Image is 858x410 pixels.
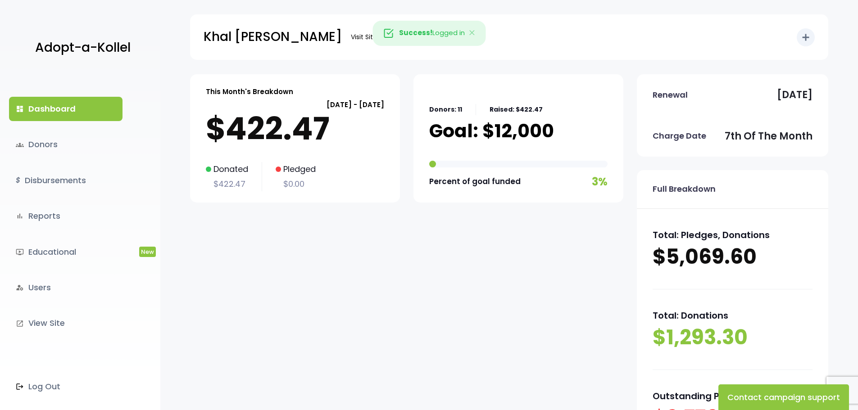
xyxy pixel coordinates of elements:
p: This Month's Breakdown [206,86,293,98]
p: [DATE] - [DATE] [206,99,384,111]
a: Visit Site [346,28,381,46]
p: $1,293.30 [653,324,813,351]
p: Pledged [276,162,316,176]
button: Close [459,21,486,45]
p: $422.47 [206,111,384,147]
p: 7th of the month [725,127,813,145]
button: Contact campaign support [718,384,849,410]
p: Donors: 11 [429,104,462,115]
i: add [800,32,811,43]
p: Outstanding Pledges [653,388,813,404]
a: Log Out [9,374,123,399]
p: Total: Pledges, Donations [653,227,813,243]
p: [DATE] [777,86,813,104]
p: 3% [592,172,608,191]
a: dashboardDashboard [9,97,123,121]
a: manage_accountsUsers [9,275,123,300]
p: Raised: $422.47 [490,104,543,115]
p: Percent of goal funded [429,175,521,189]
div: Logged in [372,21,486,46]
p: Adopt-a-Kollel [35,36,131,59]
a: Adopt-a-Kollel [31,26,131,70]
p: Charge Date [653,129,706,143]
span: groups [16,141,24,149]
span: New [139,247,156,257]
p: $422.47 [206,177,248,191]
p: Full Breakdown [653,182,716,196]
i: manage_accounts [16,284,24,292]
p: $0.00 [276,177,316,191]
p: Donated [206,162,248,176]
p: Total: Donations [653,307,813,324]
i: ondemand_video [16,248,24,256]
i: dashboard [16,105,24,113]
a: ondemand_videoEducationalNew [9,240,123,264]
i: $ [16,174,20,187]
p: Khal [PERSON_NAME] [204,26,342,48]
strong: Success! [399,28,432,37]
p: $5,069.60 [653,243,813,271]
p: Goal: $12,000 [429,120,554,142]
a: bar_chartReports [9,204,123,228]
a: launchView Site [9,311,123,335]
button: add [797,28,815,46]
p: Renewal [653,88,688,102]
a: groupsDonors [9,132,123,157]
a: $Disbursements [9,168,123,193]
i: bar_chart [16,212,24,220]
i: launch [16,320,24,328]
